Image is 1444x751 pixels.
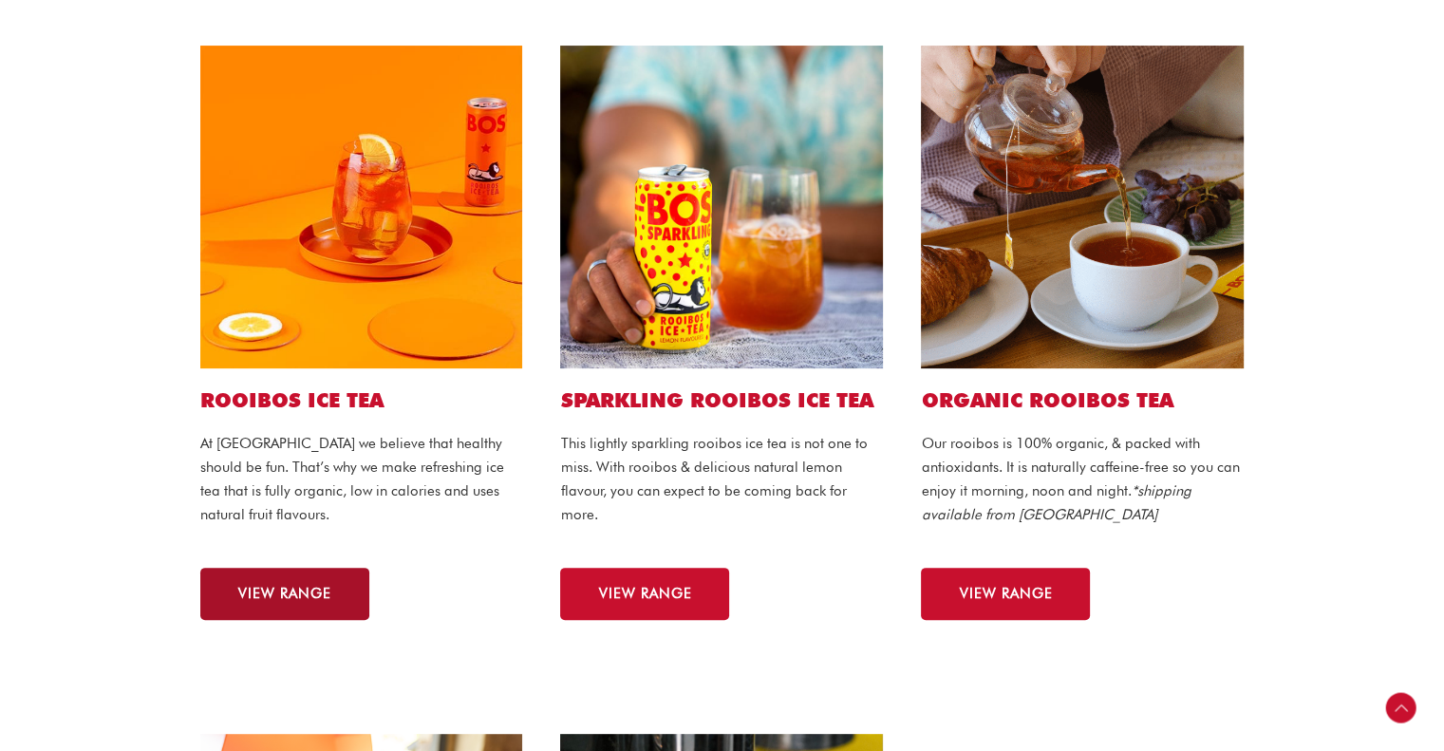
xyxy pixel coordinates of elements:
span: VIEW RANGE [598,587,691,601]
span: VIEW RANGE [959,587,1052,601]
p: This lightly sparkling rooibos ice tea is not one to miss. With rooibos & delicious natural lemon... [560,432,883,526]
em: *shipping available from [GEOGRAPHIC_DATA] [921,482,1191,523]
a: VIEW RANGE [200,568,369,620]
h2: ORGANIC ROOIBOS TEA [921,387,1244,413]
p: At [GEOGRAPHIC_DATA] we believe that healthy should be fun. That’s why we make refreshing ice tea... [200,432,523,526]
p: Our rooibos is 100% organic, & packed with antioxidants. It is naturally caffeine-free so you can... [921,432,1244,526]
img: sparkling lemon [560,46,883,368]
a: VIEW RANGE [921,568,1090,620]
h2: SPARKLING ROOIBOS ICE TEA [560,387,883,413]
h2: ROOIBOS ICE TEA [200,387,523,413]
img: peach [200,46,523,368]
a: VIEW RANGE [560,568,729,620]
span: VIEW RANGE [238,587,331,601]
